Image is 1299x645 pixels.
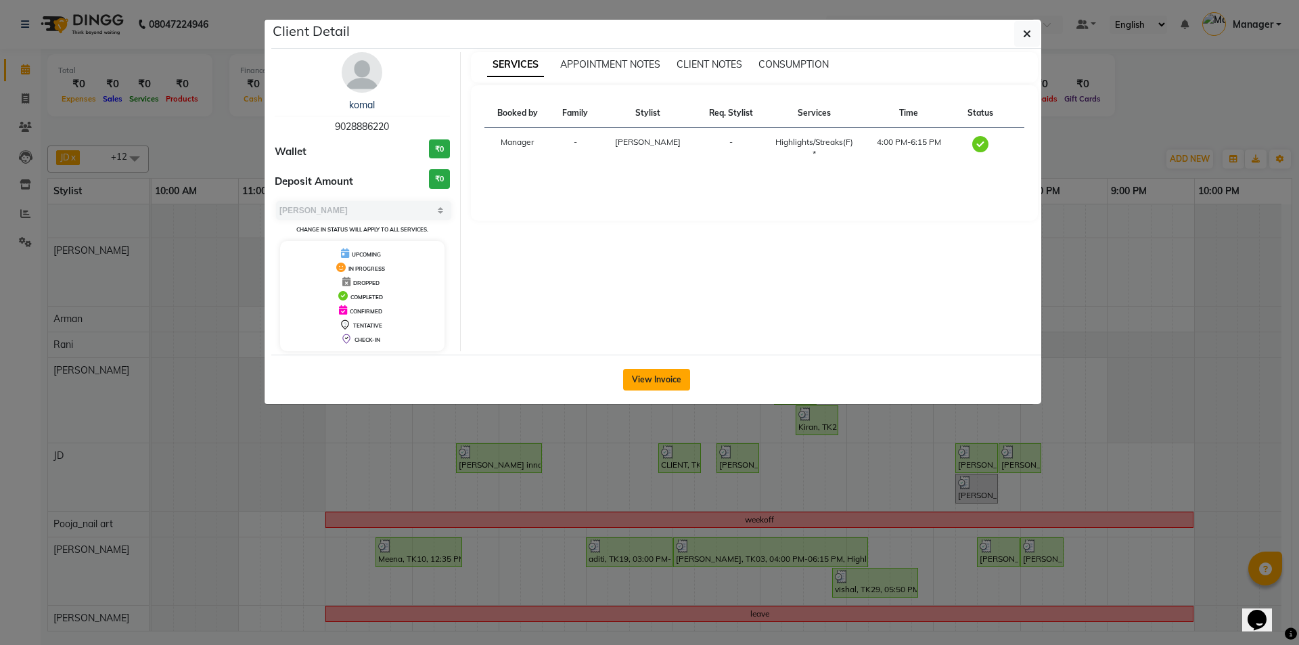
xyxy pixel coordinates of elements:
img: avatar [342,52,382,93]
th: Status [956,99,1005,128]
button: View Invoice [623,369,690,391]
th: Booked by [484,99,551,128]
div: Highlights/Streaks(F)* [775,136,854,160]
h5: Client Detail [273,21,350,41]
span: SERVICES [487,53,544,77]
span: DROPPED [353,280,380,286]
th: Services [767,99,862,128]
h3: ₹0 [429,139,450,159]
span: CHECK-IN [355,336,380,343]
span: IN PROGRESS [348,265,385,272]
span: UPCOMING [352,251,381,258]
span: 9028886220 [335,120,389,133]
span: CONFIRMED [350,308,382,315]
td: 4:00 PM-6:15 PM [862,128,957,169]
span: CONSUMPTION [758,58,829,70]
th: Family [551,99,600,128]
span: Deposit Amount [275,174,353,190]
small: Change in status will apply to all services. [296,226,428,233]
td: - [696,128,767,169]
span: [PERSON_NAME] [615,137,681,147]
span: TENTATIVE [353,322,382,329]
th: Req. Stylist [696,99,767,128]
span: APPOINTMENT NOTES [560,58,660,70]
th: Time [862,99,957,128]
iframe: chat widget [1242,591,1285,631]
h3: ₹0 [429,169,450,189]
span: Wallet [275,144,306,160]
span: COMPLETED [350,294,383,301]
span: CLIENT NOTES [677,58,742,70]
th: Stylist [600,99,696,128]
td: - [551,128,600,169]
td: Manager [484,128,551,169]
a: komal [349,99,375,111]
